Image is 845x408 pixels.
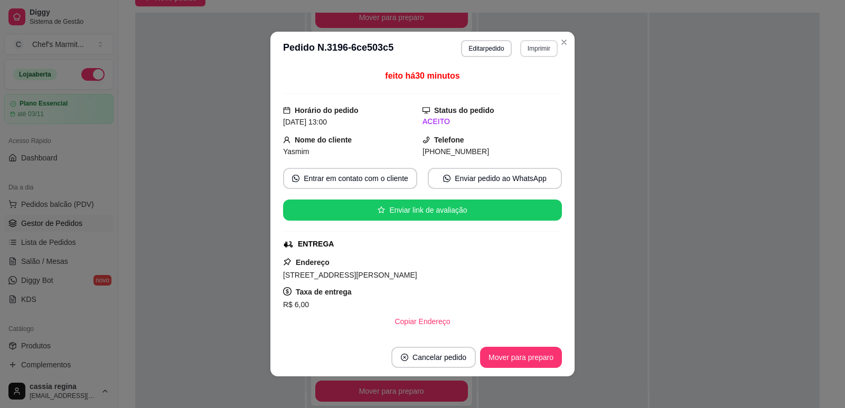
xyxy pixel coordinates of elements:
span: pushpin [283,258,292,266]
span: [DATE] 13:00 [283,118,327,126]
span: close-circle [401,354,408,361]
span: desktop [422,107,430,114]
span: star [378,206,385,214]
button: Mover para preparo [480,347,562,368]
span: R$ 6,00 [283,300,309,309]
button: whats-appEntrar em contato com o cliente [283,168,417,189]
strong: Taxa de entrega [296,288,352,296]
span: Yasmim [283,147,309,156]
button: whats-appEnviar pedido ao WhatsApp [428,168,562,189]
button: starEnviar link de avaliação [283,200,562,221]
div: ACEITO [422,116,562,127]
button: Editarpedido [461,40,511,57]
span: dollar [283,287,292,296]
button: Close [556,34,572,51]
button: close-circleCancelar pedido [391,347,476,368]
span: [STREET_ADDRESS][PERSON_NAME] [283,271,417,279]
span: calendar [283,107,290,114]
strong: Nome do cliente [295,136,352,144]
strong: Endereço [296,258,330,267]
span: whats-app [443,175,450,182]
h3: Pedido N. 3196-6ce503c5 [283,40,393,57]
strong: Status do pedido [434,106,494,115]
span: [PHONE_NUMBER] [422,147,489,156]
strong: Telefone [434,136,464,144]
span: user [283,136,290,144]
span: feito há 30 minutos [385,71,459,80]
strong: Horário do pedido [295,106,359,115]
button: Imprimir [520,40,558,57]
span: whats-app [292,175,299,182]
div: ENTREGA [298,239,334,250]
span: phone [422,136,430,144]
button: Copiar Endereço [386,311,458,332]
